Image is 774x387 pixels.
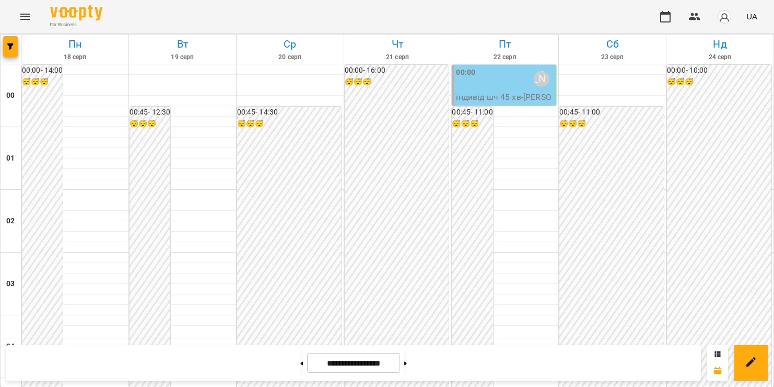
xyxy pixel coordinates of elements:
[238,52,342,62] h6: 20 серп
[131,52,234,62] h6: 19 серп
[453,36,557,52] h6: Пт
[742,7,761,26] button: UA
[746,11,757,22] span: UA
[346,52,450,62] h6: 21 серп
[717,9,732,24] img: avatar_s.png
[130,107,170,118] h6: 00:45 - 12:30
[559,107,664,118] h6: 00:45 - 11:00
[668,52,772,62] h6: 24 серп
[560,52,664,62] h6: 23 серп
[13,4,38,29] button: Menu
[23,36,127,52] h6: Пн
[667,76,771,88] h6: 😴😴😴
[237,107,342,118] h6: 00:45 - 14:30
[6,153,15,164] h6: 01
[131,36,234,52] h6: Вт
[345,65,449,76] h6: 00:00 - 16:00
[667,65,771,76] h6: 00:00 - 10:00
[237,118,342,130] h6: 😴😴😴
[6,215,15,227] h6: 02
[6,278,15,290] h6: 03
[668,36,772,52] h6: Нд
[6,90,15,101] h6: 00
[559,118,664,130] h6: 😴😴😴
[456,91,554,116] p: індивід шч 45 хв - [PERSON_NAME]
[50,21,102,28] span: For Business
[50,5,102,20] img: Voopty Logo
[22,65,63,76] h6: 00:00 - 14:00
[238,36,342,52] h6: Ср
[534,71,549,87] div: Зверєва Анастасія
[130,118,170,130] h6: 😴😴😴
[452,107,492,118] h6: 00:45 - 11:00
[456,67,475,78] label: 00:00
[560,36,664,52] h6: Сб
[346,36,450,52] h6: Чт
[453,52,557,62] h6: 22 серп
[452,118,492,130] h6: 😴😴😴
[23,52,127,62] h6: 18 серп
[345,76,449,88] h6: 😴😴😴
[22,76,63,88] h6: 😴😴😴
